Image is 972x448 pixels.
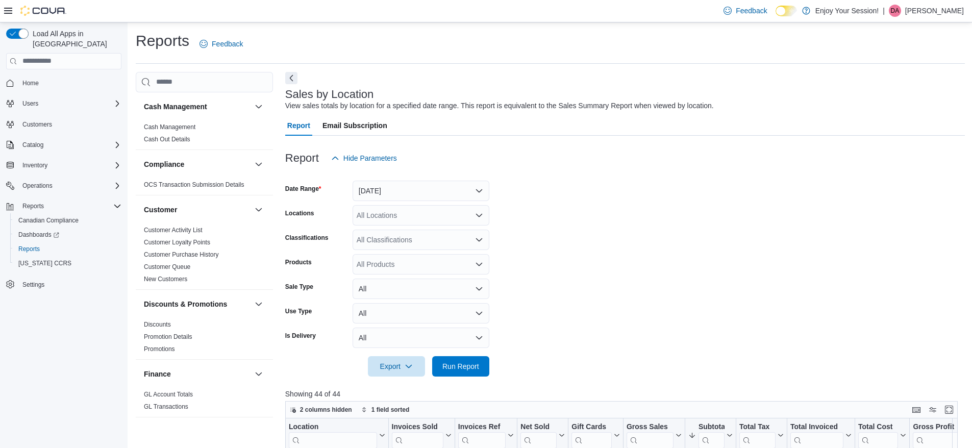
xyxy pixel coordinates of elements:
span: Dashboards [14,229,121,241]
span: Catalog [22,141,43,149]
div: Net Sold [520,422,557,448]
div: Finance [136,388,273,417]
a: Customer Purchase History [144,251,219,258]
button: Invoices Ref [458,422,514,448]
div: Customer [136,224,273,289]
a: Promotion Details [144,333,192,340]
button: [DATE] [353,181,489,201]
button: Location [289,422,385,448]
button: [US_STATE] CCRS [10,256,126,270]
div: Total Tax [739,422,776,432]
button: Operations [18,180,57,192]
button: Home [2,76,126,90]
span: GL Transactions [144,403,188,411]
span: Customers [22,120,52,129]
span: Customer Purchase History [144,251,219,259]
span: Feedback [736,6,767,16]
button: Open list of options [475,260,483,268]
div: Total Cost [858,422,898,448]
div: Total Invoiced [790,422,843,448]
a: Cash Management [144,123,195,131]
button: Cash Management [144,102,251,112]
a: Promotions [144,345,175,353]
span: Customer Loyalty Points [144,238,210,246]
a: [US_STATE] CCRS [14,257,76,269]
h3: Customer [144,205,177,215]
button: Inventory [18,159,52,171]
img: Cova [20,6,66,16]
span: OCS Transaction Submission Details [144,181,244,189]
span: Inventory [22,161,47,169]
button: 1 field sorted [357,404,414,416]
button: Total Tax [739,422,784,448]
button: Users [18,97,42,110]
button: Total Invoiced [790,422,852,448]
button: All [353,303,489,323]
div: Invoices Sold [391,422,443,432]
div: Subtotal [699,422,725,432]
span: Cash Out Details [144,135,190,143]
button: Compliance [253,158,265,170]
a: Discounts [144,321,171,328]
div: Gross Sales [627,422,674,432]
button: Inventory [144,427,251,437]
div: Total Tax [739,422,776,448]
span: Catalog [18,139,121,151]
div: Compliance [136,179,273,195]
label: Locations [285,209,314,217]
label: Products [285,258,312,266]
label: Is Delivery [285,332,316,340]
nav: Complex example [6,71,121,318]
a: Feedback [719,1,771,21]
button: Open list of options [475,211,483,219]
button: Discounts & Promotions [253,298,265,310]
a: Customer Queue [144,263,190,270]
p: Showing 44 of 44 [285,389,965,399]
button: Net Sold [520,422,565,448]
button: Gift Cards [571,422,620,448]
span: Customers [18,118,121,131]
a: Settings [18,279,48,291]
span: Operations [22,182,53,190]
span: [US_STATE] CCRS [18,259,71,267]
a: OCS Transaction Submission Details [144,181,244,188]
div: Subtotal [699,422,725,448]
button: Catalog [18,139,47,151]
a: New Customers [144,276,187,283]
button: Finance [144,369,251,379]
div: Invoices Sold [391,422,443,448]
span: Settings [18,278,121,290]
a: Home [18,77,43,89]
span: DA [891,5,900,17]
button: Discounts & Promotions [144,299,251,309]
div: Total Cost [858,422,898,432]
div: Total Invoiced [790,422,843,432]
div: Invoices Ref [458,422,506,448]
span: Export [374,356,419,377]
a: GL Transactions [144,403,188,410]
label: Classifications [285,234,329,242]
div: View sales totals by location for a specified date range. This report is equivalent to the Sales ... [285,101,714,111]
span: Discounts [144,320,171,329]
a: Customer Activity List [144,227,203,234]
h3: Sales by Location [285,88,374,101]
a: Feedback [195,34,247,54]
a: Dashboards [14,229,63,241]
span: GL Account Totals [144,390,193,399]
span: Customer Activity List [144,226,203,234]
span: Users [18,97,121,110]
h1: Reports [136,31,189,51]
button: Display options [927,404,939,416]
div: Gross Profit [913,422,960,448]
button: All [353,279,489,299]
span: Email Subscription [322,115,387,136]
span: Dashboards [18,231,59,239]
button: Invoices Sold [391,422,451,448]
span: Load All Apps in [GEOGRAPHIC_DATA] [29,29,121,49]
a: Cash Out Details [144,136,190,143]
span: Users [22,99,38,108]
button: Run Report [432,356,489,377]
button: Reports [18,200,48,212]
p: [PERSON_NAME] [905,5,964,17]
